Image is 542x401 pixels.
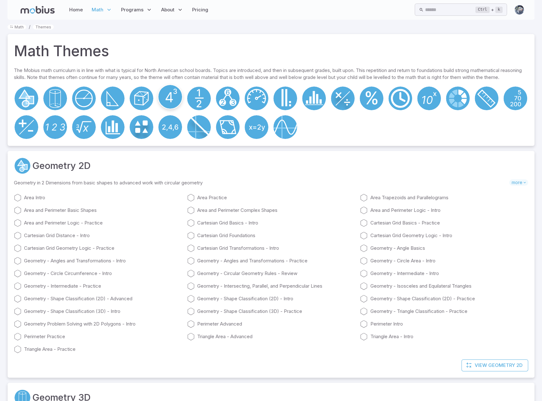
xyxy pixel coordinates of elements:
[360,320,528,328] a: Perimeter Intro
[158,84,183,109] a: Exponents
[187,219,355,227] a: Cartesian Grid Basics - Intro
[71,115,96,140] a: Radicals
[360,282,528,290] a: Geometry - Isosceles and Equilateral Triangles
[14,282,182,290] a: Geometry - Intermediate - Practice
[100,115,125,140] a: Data/Graphing
[495,7,502,13] kbd: k
[14,320,182,328] a: Geometry Problem Solving with 2D Polygons - Intro
[29,23,30,30] li: /
[475,362,487,369] span: View
[33,25,54,29] a: Themes
[187,295,355,302] a: Geometry - Shape Classification (2D) - Intro
[14,333,182,340] a: Perimeter Practice
[158,115,183,140] a: Patterning
[360,295,528,302] a: Geometry - Shape Classification (2D) - Practice
[14,232,182,239] a: Cartesian Grid Distance - Intro
[445,86,470,111] a: Rates/Ratios
[14,179,509,186] p: Geometry in 2 Dimensions from basic shapes to advanced work with circular geometry
[43,115,68,140] a: Numeracy
[14,86,39,111] a: Geometry 2D
[14,295,182,302] a: Geometry - Shape Classification (2D) - Advanced
[14,67,528,83] p: The Mobius math curriculum is in line with what is typical for North American school boards. Topi...
[360,206,528,214] a: Area and Perimeter Logic - Intro
[360,244,528,252] a: Geometry - Angle Basics
[187,270,355,277] a: Geometry - Circular Geometry Rules - Review
[388,86,413,111] a: Time
[187,232,355,239] a: Cartesian Grid Foundations
[360,194,528,201] a: Area Trapezoids and Parallelograms
[14,270,182,277] a: Geometry - Circle Circumference - Intro
[187,194,355,201] a: Area Practice
[187,333,355,340] a: Triangle Area - Advanced
[14,206,182,214] a: Area and Perimeter Basic Shapes
[360,270,528,277] a: Geometry - Intermediate - Intro
[301,86,326,111] a: Statistics
[14,157,31,174] a: Geometry 2D
[360,232,528,239] a: Cartesian Grid Geometry Logic - Intro
[8,23,534,30] nav: breadcrumb
[360,333,528,340] a: Triangle Area - Intro
[475,6,502,14] div: +
[71,86,96,111] a: Circles
[515,5,524,15] img: andrew.jpg
[14,308,182,315] a: Geometry - Shape Classification (3D) - Intro
[161,6,174,13] span: About
[100,86,125,111] a: Pythagoras
[121,6,143,13] span: Programs
[43,86,68,111] a: Geometry 3D
[187,308,355,315] a: Geometry - Shape Classification (3D) - Practice
[187,257,355,265] a: Geometry - Angles and Transformations - Practice
[187,320,355,328] a: Perimeter Advanced
[330,86,355,111] a: Multiply/Divide
[360,219,528,227] a: Cartesian Grid Basics - Practice
[186,115,211,140] a: Slope/Linear Equations
[474,86,499,111] a: Metric Units
[14,244,182,252] a: Cartesian Grid Geometry Logic - Practice
[14,194,182,201] a: Area Intro
[461,359,528,371] a: ViewGeometry 2D
[417,86,442,111] a: Scientific Notation
[215,115,240,140] a: Shapes and Angles
[244,86,269,111] a: Speed/Distance/Time
[129,115,154,140] a: Visual Patterning
[14,345,182,353] a: Triangle Area - Practice
[32,159,91,173] a: Geometry 2D
[360,257,528,265] a: Geometry - Circle Area - Intro
[488,362,522,369] span: Geometry 2D
[14,219,182,227] a: Area and Perimeter Logic - Practice
[187,282,355,290] a: Geometry - Intersecting, Parallel, and Perpendicular Lines
[475,7,490,13] kbd: Ctrl
[129,86,154,111] a: Probability
[360,308,528,315] a: Geometry - Triangle Classification - Practice
[8,25,26,29] a: Math
[14,115,39,140] a: Addition and Subtraction
[273,86,298,111] a: Numbers
[14,40,109,62] h1: Math Themes
[359,86,384,111] a: Percentages
[215,86,240,111] a: Factors/Primes
[503,86,528,111] a: Place Value
[14,257,182,265] a: Geometry - Angles and Transformations - Intro
[187,244,355,252] a: Cartesian Grid Transformations - Intro
[244,115,269,140] a: Algebra
[92,6,103,13] span: Math
[186,86,211,111] a: Fractions/Decimals
[187,206,355,214] a: Area and Perimeter Complex Shapes
[190,3,210,17] a: Pricing
[67,3,85,17] a: Home
[273,115,298,140] a: Trigonometry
